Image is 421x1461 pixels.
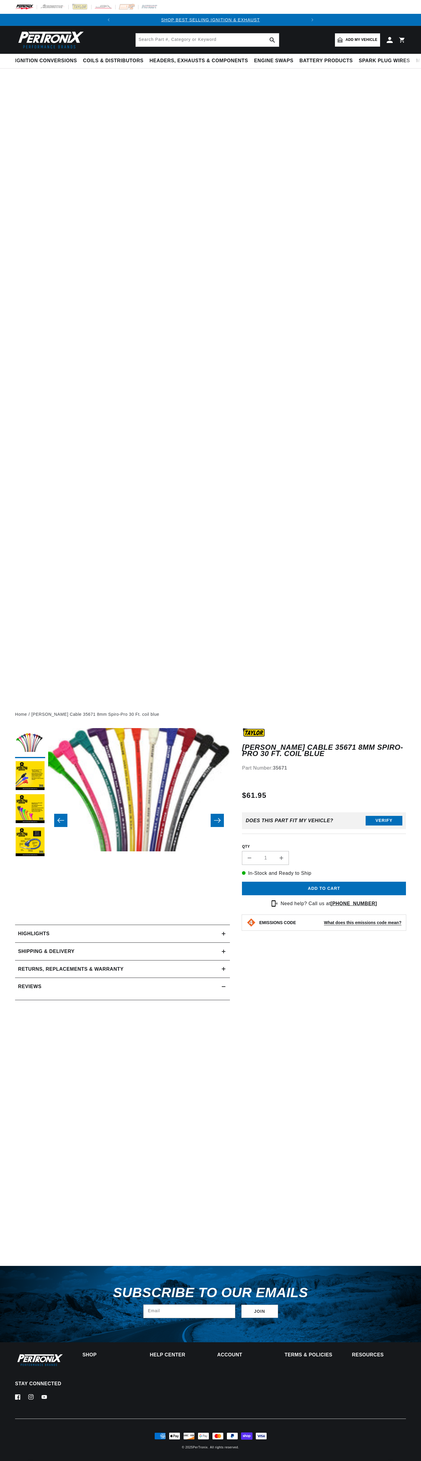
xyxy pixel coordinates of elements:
summary: Engine Swaps [251,54,296,68]
label: QTY [242,844,406,849]
span: Headers, Exhausts & Components [150,58,248,64]
a: [PHONE_NUMBER] [330,901,377,906]
p: In-Stock and Ready to Ship [242,869,406,877]
a: Add my vehicle [335,33,380,47]
button: Verify [366,816,402,825]
span: Add my vehicle [345,37,377,43]
button: Add to cart [242,882,406,895]
button: Load image 2 in gallery view [15,761,45,791]
h2: Shipping & Delivery [18,948,75,955]
a: [PERSON_NAME] Cable 35671 8mm Spiro-Pro 30 Ft. coil blue [31,711,159,718]
strong: EMISSIONS CODE [259,920,296,925]
button: Slide right [211,814,224,827]
summary: Terms & policies [285,1353,339,1357]
summary: Battery Products [296,54,356,68]
strong: What does this emissions code mean? [324,920,401,925]
img: Emissions code [246,918,256,927]
img: Pertronix [15,29,84,50]
h2: Returns, Replacements & Warranty [18,965,124,973]
input: Email [144,1305,235,1318]
div: Part Number: [242,764,406,772]
span: Coils & Distributors [83,58,144,64]
span: Spark Plug Wires [359,58,410,64]
a: Home [15,711,27,718]
a: SHOP BEST SELLING IGNITION & EXHAUST [161,17,260,22]
button: Load image 4 in gallery view [15,827,45,857]
div: Announcement [115,17,306,23]
h3: Subscribe to our emails [113,1287,308,1298]
summary: Account [217,1353,271,1357]
div: 1 of 2 [115,17,306,23]
button: EMISSIONS CODEWhat does this emissions code mean? [259,920,401,925]
button: Translation missing: en.sections.announcements.next_announcement [306,14,318,26]
summary: Returns, Replacements & Warranty [15,960,230,978]
button: Load image 3 in gallery view [15,794,45,824]
button: Slide left [54,814,67,827]
summary: Resources [352,1353,406,1357]
summary: Ignition Conversions [15,54,80,68]
summary: Coils & Distributors [80,54,147,68]
h2: Reviews [18,983,42,991]
strong: 35671 [273,765,287,770]
span: Engine Swaps [254,58,293,64]
nav: breadcrumbs [15,711,406,718]
p: Need help? Call us at [280,900,377,908]
summary: Help Center [150,1353,204,1357]
summary: Shop [82,1353,136,1357]
summary: Shipping & Delivery [15,943,230,960]
input: Search Part #, Category or Keyword [136,33,279,47]
summary: Spark Plug Wires [356,54,413,68]
h1: [PERSON_NAME] Cable 35671 8mm Spiro-Pro 30 Ft. coil blue [242,744,406,757]
img: Pertronix [15,1353,63,1367]
span: Ignition Conversions [15,58,77,64]
summary: Highlights [15,925,230,942]
h2: Highlights [18,930,50,938]
summary: Reviews [15,978,230,995]
span: Battery Products [299,58,353,64]
div: Does This part fit My vehicle? [246,818,333,823]
span: $61.95 [242,790,266,801]
small: All rights reserved. [210,1446,239,1449]
button: Subscribe [241,1305,278,1318]
media-gallery: Gallery Viewer [15,728,230,913]
button: Search Part #, Category or Keyword [266,33,279,47]
small: © 2025 . [182,1446,209,1449]
button: Translation missing: en.sections.announcements.previous_announcement [103,14,115,26]
p: Stay Connected [15,1381,63,1387]
summary: Headers, Exhausts & Components [147,54,251,68]
button: Load image 1 in gallery view [15,728,45,758]
a: PerTronix [193,1446,208,1449]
